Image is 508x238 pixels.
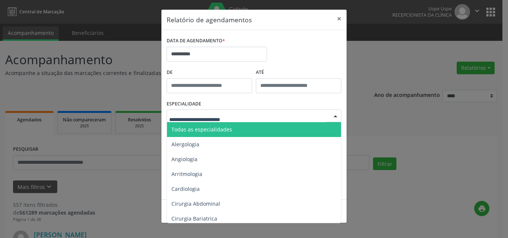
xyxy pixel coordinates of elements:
label: DATA DE AGENDAMENTO [167,35,225,47]
h5: Relatório de agendamentos [167,15,252,25]
label: ESPECIALIDADE [167,98,201,110]
span: Angiologia [171,156,197,163]
span: Cardiologia [171,185,200,192]
span: Cirurgia Bariatrica [171,215,217,222]
span: Cirurgia Abdominal [171,200,220,207]
span: Alergologia [171,141,199,148]
label: ATÉ [256,67,341,78]
label: De [167,67,252,78]
button: Close [332,10,347,28]
span: Arritmologia [171,170,202,177]
span: Todas as especialidades [171,126,232,133]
